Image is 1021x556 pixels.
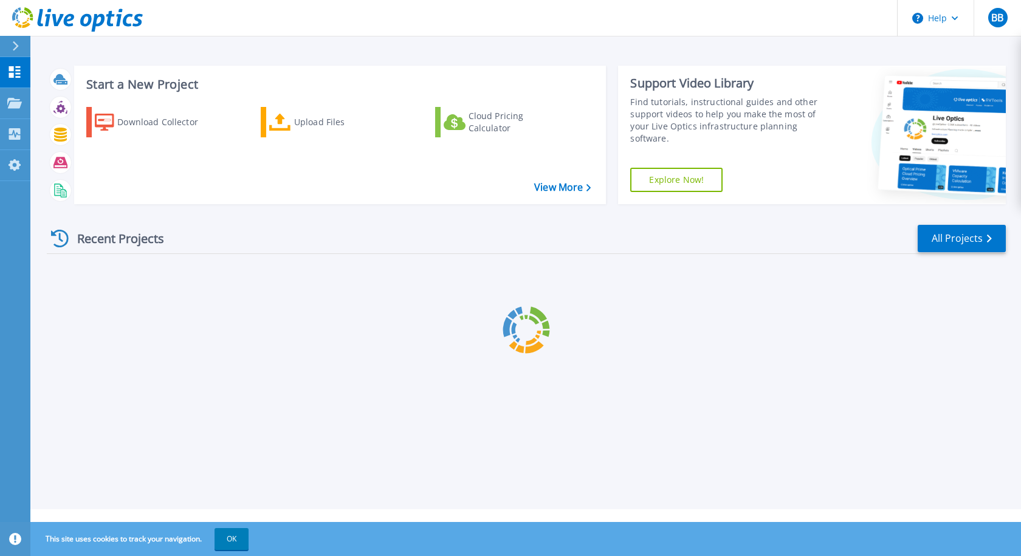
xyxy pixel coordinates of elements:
[435,107,571,137] a: Cloud Pricing Calculator
[630,168,723,192] a: Explore Now!
[33,528,249,550] span: This site uses cookies to track your navigation.
[630,96,826,145] div: Find tutorials, instructional guides and other support videos to help you make the most of your L...
[991,13,1003,22] span: BB
[469,110,566,134] div: Cloud Pricing Calculator
[918,225,1006,252] a: All Projects
[47,224,180,253] div: Recent Projects
[261,107,396,137] a: Upload Files
[117,110,215,134] div: Download Collector
[86,78,591,91] h3: Start a New Project
[294,110,391,134] div: Upload Files
[534,182,591,193] a: View More
[630,75,826,91] div: Support Video Library
[86,107,222,137] a: Download Collector
[215,528,249,550] button: OK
